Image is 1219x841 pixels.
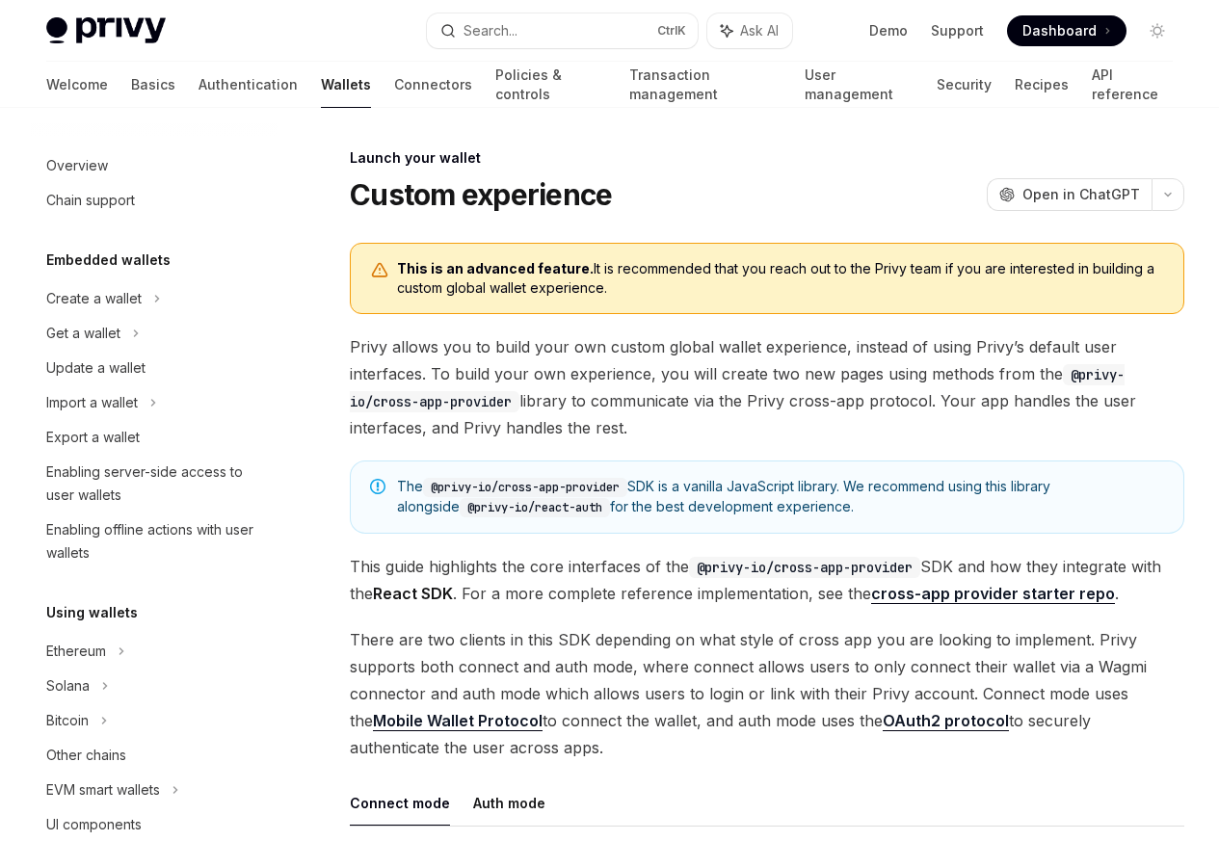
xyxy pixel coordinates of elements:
[46,189,135,212] div: Chain support
[31,351,278,385] a: Update a wallet
[397,259,1164,298] span: It is recommended that you reach out to the Privy team if you are interested in building a custom...
[46,391,138,414] div: Import a wallet
[1092,62,1173,108] a: API reference
[46,154,108,177] div: Overview
[460,498,610,517] code: @privy-io/react-auth
[473,780,545,826] button: Auth mode
[31,512,278,570] a: Enabling offline actions with user wallets
[321,62,371,108] a: Wallets
[31,738,278,773] a: Other chains
[1022,21,1097,40] span: Dashboard
[46,640,106,663] div: Ethereum
[46,460,266,507] div: Enabling server-side access to user wallets
[31,455,278,512] a: Enabling server-side access to user wallets
[423,478,627,497] code: @privy-io/cross-app-provider
[871,584,1115,603] strong: cross-app provider starter repo
[350,553,1184,607] span: This guide highlights the core interfaces of the SDK and how they integrate with the . For a more...
[31,148,278,183] a: Overview
[931,21,984,40] a: Support
[740,21,779,40] span: Ask AI
[707,13,792,48] button: Ask AI
[871,584,1115,604] a: cross-app provider starter repo
[1007,15,1126,46] a: Dashboard
[350,333,1184,441] span: Privy allows you to build your own custom global wallet experience, instead of using Privy’s defa...
[373,584,453,603] strong: React SDK
[31,183,278,218] a: Chain support
[46,813,142,836] div: UI components
[199,62,298,108] a: Authentication
[805,62,914,108] a: User management
[869,21,908,40] a: Demo
[370,261,389,280] svg: Warning
[464,19,517,42] div: Search...
[394,62,472,108] a: Connectors
[46,62,108,108] a: Welcome
[427,13,698,48] button: Search...CtrlK
[629,62,782,108] a: Transaction management
[46,744,126,767] div: Other chains
[46,518,266,565] div: Enabling offline actions with user wallets
[883,711,1009,731] a: OAuth2 protocol
[397,260,594,276] b: This is an advanced feature.
[131,62,175,108] a: Basics
[373,711,543,731] a: Mobile Wallet Protocol
[657,23,686,39] span: Ctrl K
[46,601,138,624] h5: Using wallets
[1142,15,1173,46] button: Toggle dark mode
[46,426,140,449] div: Export a wallet
[46,249,171,272] h5: Embedded wallets
[689,557,920,578] code: @privy-io/cross-app-provider
[350,780,450,826] button: Connect mode
[397,477,1164,517] span: The SDK is a vanilla JavaScript library. We recommend using this library alongside for the best d...
[31,420,278,455] a: Export a wallet
[46,674,90,697] div: Solana
[46,17,166,44] img: light logo
[937,62,992,108] a: Security
[987,178,1152,211] button: Open in ChatGPT
[350,177,612,212] h1: Custom experience
[46,322,120,345] div: Get a wallet
[46,356,146,380] div: Update a wallet
[46,778,160,802] div: EVM smart wallets
[350,148,1184,168] div: Launch your wallet
[370,479,385,494] svg: Note
[1022,185,1140,204] span: Open in ChatGPT
[1015,62,1069,108] a: Recipes
[46,287,142,310] div: Create a wallet
[495,62,606,108] a: Policies & controls
[46,709,89,732] div: Bitcoin
[350,626,1184,761] span: There are two clients in this SDK depending on what style of cross app you are looking to impleme...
